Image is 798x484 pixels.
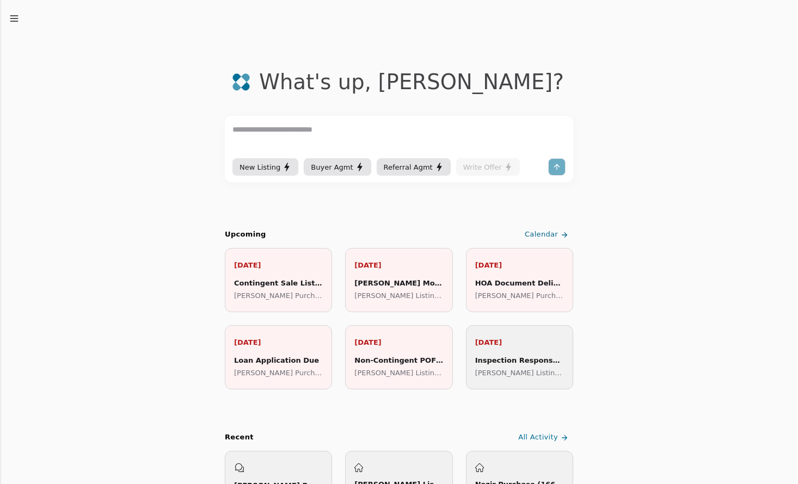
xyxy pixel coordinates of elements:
[377,158,451,176] button: Referral Agmt
[232,73,250,91] img: logo
[475,259,564,271] p: [DATE]
[345,325,452,389] a: [DATE]Non-Contingent POF Due[PERSON_NAME] Listing ([GEOGRAPHIC_DATA])
[518,432,558,443] span: All Activity
[475,337,564,348] p: [DATE]
[345,248,452,312] a: [DATE][PERSON_NAME] Money Due[PERSON_NAME] Listing ([GEOGRAPHIC_DATA])
[466,248,573,312] a: [DATE]HOA Document Delivery[PERSON_NAME] Purchase ([GEOGRAPHIC_DATA])
[354,367,443,378] p: [PERSON_NAME] Listing ([GEOGRAPHIC_DATA])
[225,432,254,443] div: Recent
[234,367,323,378] p: [PERSON_NAME] Purchase ([GEOGRAPHIC_DATA])
[232,158,298,176] button: New Listing
[354,277,443,289] div: [PERSON_NAME] Money Due
[225,325,332,389] a: [DATE]Loan Application Due[PERSON_NAME] Purchase ([GEOGRAPHIC_DATA])
[525,229,558,240] span: Calendar
[466,325,573,389] a: [DATE]Inspection Response Due[PERSON_NAME] Listing ([GEOGRAPHIC_DATA])
[259,70,564,94] div: What's up , [PERSON_NAME] ?
[475,290,564,301] p: [PERSON_NAME] Purchase ([GEOGRAPHIC_DATA])
[304,158,371,176] button: Buyer Agmt
[384,162,433,173] span: Referral Agmt
[354,259,443,271] p: [DATE]
[354,337,443,348] p: [DATE]
[475,367,564,378] p: [PERSON_NAME] Listing ([GEOGRAPHIC_DATA])
[354,290,443,301] p: [PERSON_NAME] Listing ([GEOGRAPHIC_DATA])
[234,290,323,301] p: [PERSON_NAME] Purchase ([GEOGRAPHIC_DATA])
[523,226,573,244] a: Calendar
[225,229,266,240] h2: Upcoming
[475,277,564,289] div: HOA Document Delivery
[311,162,353,173] span: Buyer Agmt
[225,248,332,312] a: [DATE]Contingent Sale Listing Due[PERSON_NAME] Purchase ([GEOGRAPHIC_DATA])
[234,355,323,366] div: Loan Application Due
[354,355,443,366] div: Non-Contingent POF Due
[234,337,323,348] p: [DATE]
[234,259,323,271] p: [DATE]
[240,162,291,173] div: New Listing
[516,429,573,446] a: All Activity
[475,355,564,366] div: Inspection Response Due
[234,277,323,289] div: Contingent Sale Listing Due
